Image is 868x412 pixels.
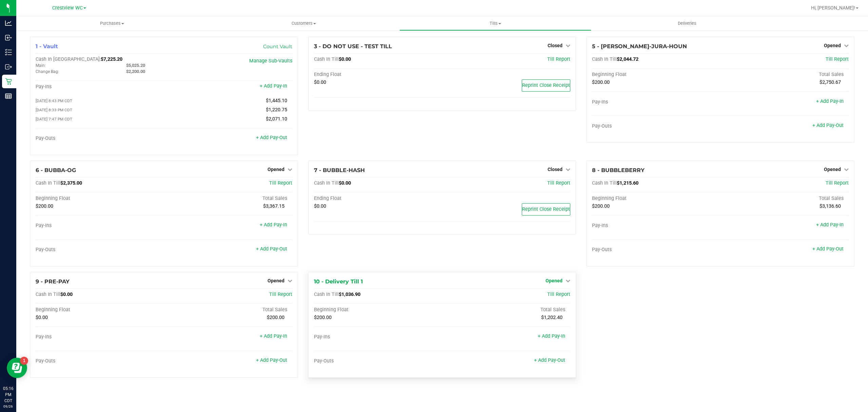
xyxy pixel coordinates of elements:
div: Beginning Float [592,72,720,78]
span: Cash In Till [36,180,60,186]
span: Till Report [269,180,292,186]
span: $200.00 [592,79,610,85]
a: Till Report [547,180,570,186]
a: Tills [399,16,591,31]
div: Pay-Outs [314,358,442,364]
div: Total Sales [164,195,292,202]
span: 7 - BUBBLE-HASH [314,167,365,173]
a: + Add Pay-Out [256,357,287,363]
a: + Add Pay-In [538,333,565,339]
inline-svg: Outbound [5,63,12,70]
span: Hi, [PERSON_NAME]! [811,5,855,11]
span: Cash In Till [314,180,339,186]
a: + Add Pay-Out [256,135,287,141]
div: Beginning Float [36,307,164,313]
span: $5,025.20 [126,63,145,68]
span: Reprint Close Receipt [522,82,570,88]
span: Opened [268,278,284,283]
div: Pay-Outs [36,247,164,253]
span: $2,200.00 [126,69,145,74]
div: Ending Float [314,72,442,78]
div: Beginning Float [592,195,720,202]
div: Total Sales [442,307,570,313]
span: $0.00 [339,180,351,186]
a: + Add Pay-In [260,222,287,228]
span: $200.00 [267,315,284,320]
div: Total Sales [164,307,292,313]
span: Customers [208,20,399,26]
span: $2,375.00 [60,180,82,186]
div: Pay-Outs [592,123,720,129]
span: $0.00 [60,292,73,297]
span: $200.00 [314,315,332,320]
div: Total Sales [721,72,849,78]
span: 9 - PRE-PAY [36,278,70,285]
inline-svg: Inbound [5,34,12,41]
span: $0.00 [36,315,48,320]
span: 5 - [PERSON_NAME]-JURA-HOUN [592,43,687,50]
span: $0.00 [339,56,351,62]
a: Deliveries [591,16,783,31]
div: Ending Float [314,195,442,202]
span: Deliveries [669,20,706,26]
span: $2,044.72 [617,56,638,62]
button: Reprint Close Receipt [522,203,570,216]
span: Change Bag: [36,69,59,74]
span: Cash In Till [314,292,339,297]
a: Customers [208,16,399,31]
span: [DATE] 7:47 PM CDT [36,117,72,121]
div: Total Sales [721,195,849,202]
span: $200.00 [36,203,53,209]
iframe: Resource center unread badge [20,357,28,365]
a: Manage Sub-Vaults [249,58,292,64]
span: $1,220.75 [266,107,287,113]
a: + Add Pay-Out [812,123,844,128]
div: Pay-Outs [592,247,720,253]
a: Count Vault [263,43,292,50]
div: Pay-Ins [36,84,164,90]
span: Tills [400,20,591,26]
p: 05:16 PM CDT [3,386,13,404]
span: $1,445.10 [266,98,287,104]
span: Cash In Till [592,56,617,62]
span: 6 - BUBBA-OG [36,167,76,173]
a: + Add Pay-In [260,83,287,89]
p: 09/26 [3,404,13,409]
div: Pay-Ins [36,223,164,229]
span: Opened [824,167,841,172]
button: Reprint Close Receipt [522,79,570,92]
div: Pay-Ins [592,223,720,229]
a: Purchases [16,16,208,31]
span: $1,036.90 [339,292,360,297]
span: $0.00 [314,203,326,209]
inline-svg: Analytics [5,20,12,26]
a: Till Report [547,56,570,62]
a: Till Report [826,56,849,62]
span: Purchases [16,20,208,26]
span: $3,136.60 [820,203,841,209]
span: Till Report [826,180,849,186]
div: Beginning Float [314,307,442,313]
a: + Add Pay-Out [534,357,565,363]
span: Opened [546,278,563,283]
span: 10 - Delivery Till 1 [314,278,363,285]
span: $1,202.40 [541,315,563,320]
a: Till Report [547,292,570,297]
span: Closed [548,43,563,48]
span: [DATE] 8:33 PM CDT [36,108,72,112]
span: $3,367.15 [263,203,284,209]
span: 8 - BUBBLEBERRY [592,167,645,173]
div: Pay-Ins [314,334,442,340]
span: Reprint Close Receipt [522,206,570,212]
span: $200.00 [592,203,610,209]
iframe: Resource center [7,358,27,378]
a: + Add Pay-Out [256,246,287,252]
span: $1,215.60 [617,180,638,186]
a: Till Report [269,292,292,297]
span: [DATE] 8:43 PM CDT [36,98,72,103]
a: + Add Pay-In [260,333,287,339]
span: Cash In Till [592,180,617,186]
